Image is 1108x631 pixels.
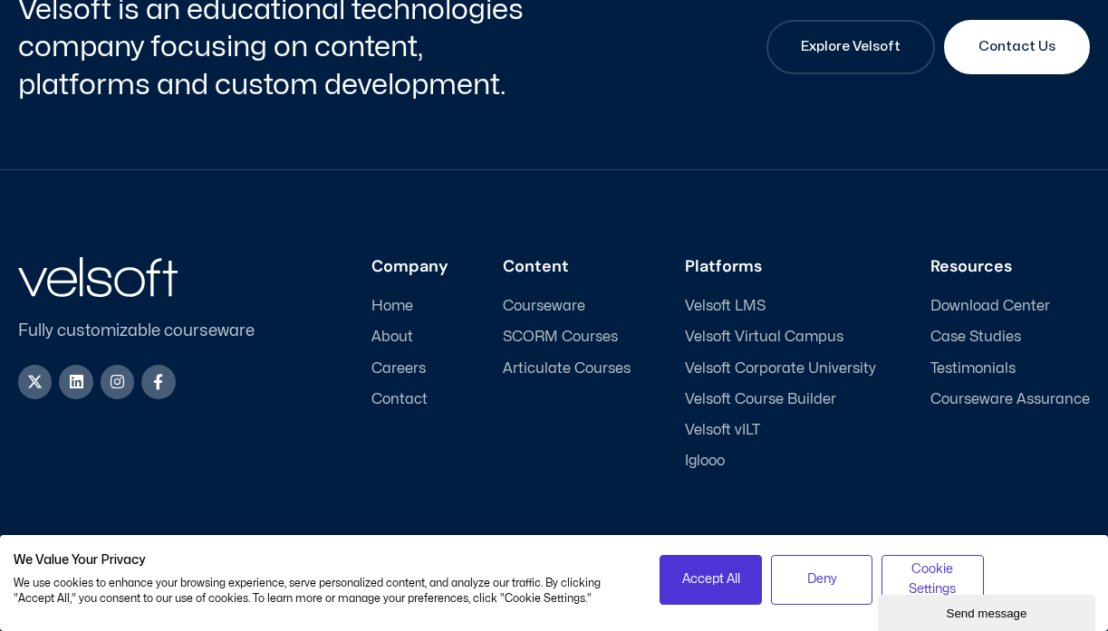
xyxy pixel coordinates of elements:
button: Adjust cookie preferences [882,555,983,605]
a: Contact Us [944,20,1090,74]
a: SCORM Courses [503,329,631,346]
span: Contact [371,391,428,408]
span: Velsoft LMS [685,298,766,315]
a: Careers [371,360,448,378]
a: Courseware Assurance [930,391,1090,408]
span: Explore Velsoft [801,36,901,58]
h3: Platforms [685,257,876,277]
a: Testimonials [930,360,1090,378]
span: Download Center [930,298,1050,315]
a: Explore Velsoft [766,20,935,74]
a: Download Center [930,298,1090,315]
a: Velsoft Corporate University [685,360,876,378]
a: Case Studies [930,329,1090,346]
h3: Company [371,257,448,277]
span: Courseware [503,298,585,315]
span: Cookie Settings [893,559,971,600]
span: Careers [371,360,426,378]
a: Velsoft vILT [685,422,876,439]
span: Home [371,298,413,315]
a: About [371,329,448,346]
h2: We Value Your Privacy [14,552,632,569]
span: Case Studies [930,329,1021,346]
a: Contact [371,391,448,408]
h3: Content [503,257,631,277]
a: Courseware [503,298,631,315]
span: Testimonials [930,360,1016,378]
iframe: chat widget [878,591,1099,631]
span: Contact Us [978,36,1055,58]
button: Deny all cookies [771,555,872,605]
span: Iglooo [685,453,725,470]
a: Velsoft Course Builder [685,391,876,408]
a: Iglooo [685,453,876,470]
a: Velsoft LMS [685,298,876,315]
p: We use cookies to enhance your browsing experience, serve personalized content, and analyze our t... [14,576,632,607]
button: Accept all cookies [660,555,761,605]
span: About [371,329,413,346]
a: Home [371,298,448,315]
span: Deny [807,569,837,589]
a: Velsoft Virtual Campus [685,329,876,346]
a: Articulate Courses [503,360,631,378]
p: Fully customizable courseware [18,319,284,343]
span: Velsoft Course Builder [685,391,836,408]
span: Velsoft vILT [685,422,760,439]
span: SCORM Courses [503,329,618,346]
span: Velsoft Virtual Campus [685,329,843,346]
h3: Resources [930,257,1090,277]
span: Accept All [682,569,740,589]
